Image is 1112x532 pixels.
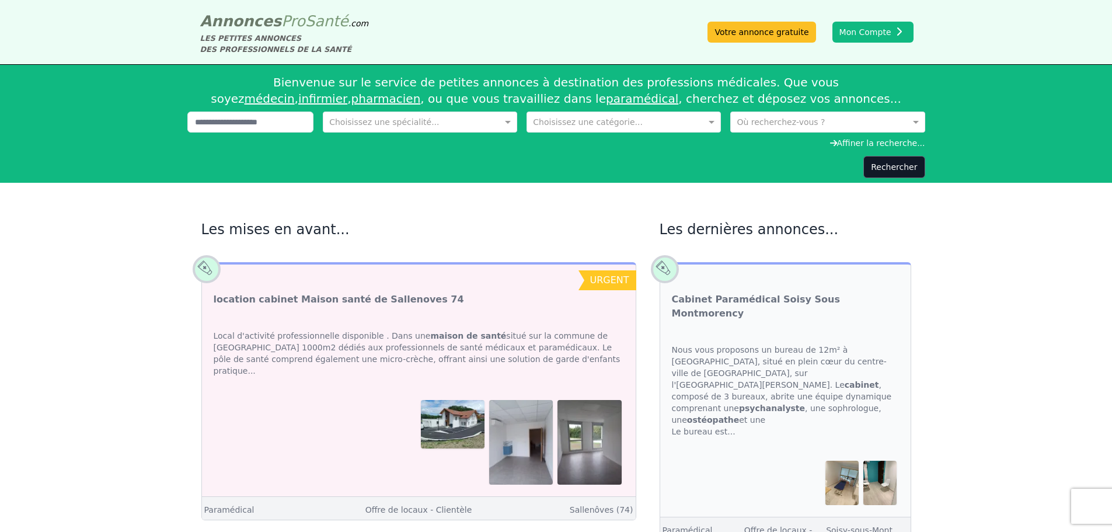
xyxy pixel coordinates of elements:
a: médecin [245,92,295,106]
img: Cabinet Paramédical Soisy Sous Montmorency [825,461,859,505]
div: Affiner la recherche... [187,137,925,149]
strong: ostéopathe [687,415,739,425]
a: Sallenôves (74) [570,505,633,514]
a: Votre annonce gratuite [707,22,815,43]
button: Mon Compte [832,22,914,43]
a: AnnoncesProSanté.com [200,12,369,30]
div: Local d'activité professionnelle disponible . Dans une situé sur la commune de [GEOGRAPHIC_DATA] ... [202,318,636,388]
span: Santé [305,12,348,30]
a: location cabinet Maison santé de Sallenoves 74 [214,293,464,307]
span: urgent [590,274,629,286]
span: Pro [281,12,305,30]
a: paramédical [606,92,678,106]
span: Annonces [200,12,282,30]
span: .com [348,19,368,28]
a: Offre de locaux - Clientèle [365,505,472,514]
strong: maison de santé [430,331,506,340]
img: Cabinet Paramédical Soisy Sous Montmorency [863,461,897,505]
a: pharmacien [351,92,421,106]
img: location cabinet Maison santé de Sallenoves 74 [489,400,553,485]
div: LES PETITES ANNONCES DES PROFESSIONNELS DE LA SANTÉ [200,33,369,55]
div: Bienvenue sur le service de petites annonces à destination des professions médicales. Que vous so... [187,69,925,112]
strong: psychanalyste [739,404,805,413]
a: Cabinet Paramédical Soisy Sous Montmorency [672,293,899,321]
div: Nous vous proposons un bureau de 12m² à [GEOGRAPHIC_DATA], situé en plein cœur du centre-ville de... [660,332,911,449]
a: infirmier [298,92,347,106]
h2: Les mises en avant... [201,220,636,239]
strong: cabinet [845,380,879,390]
h2: Les dernières annonces... [660,220,911,239]
img: location cabinet Maison santé de Sallenoves 74 [557,400,621,485]
button: Rechercher [863,156,925,178]
img: location cabinet Maison santé de Sallenoves 74 [421,400,484,448]
a: Paramédical [204,505,255,514]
